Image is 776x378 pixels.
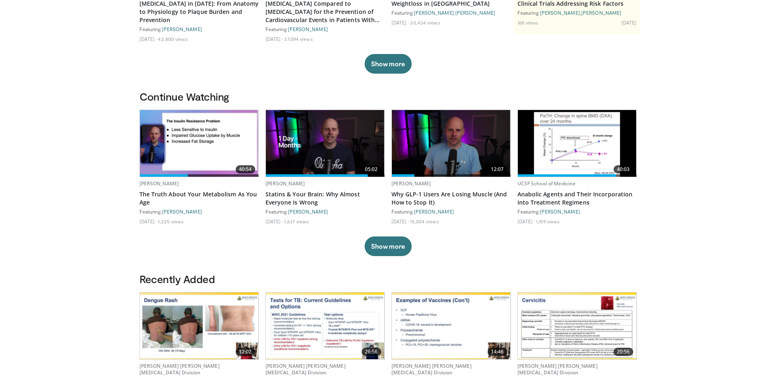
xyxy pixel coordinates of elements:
li: 42,800 views [158,36,188,42]
span: 40:03 [614,165,633,173]
img: c5fcbf79-567b-46f3-9e61-212c689dbf59.620x360_q85_upscale.jpg [266,292,385,359]
a: [PERSON_NAME] [288,26,328,32]
li: 37,094 views [284,36,313,42]
a: 40:03 [518,110,637,177]
li: [DATE] [139,36,157,42]
button: Show more [364,54,412,74]
li: [DATE] [517,218,535,225]
a: [PERSON_NAME] [PERSON_NAME] [MEDICAL_DATA] Division [139,362,220,376]
li: 30,434 views [410,19,440,26]
div: Featuring: [391,9,511,16]
a: [PERSON_NAME] [PERSON_NAME] [414,10,496,16]
div: Featuring: , [517,9,637,16]
img: a4a38ead-6104-4b6e-b1fa-8746e5719d84.620x360_q85_upscale.jpg [518,292,637,359]
li: 1,159 views [536,218,560,225]
div: Featuring: [265,208,385,215]
a: The Truth About Your Metabolism As You Age [139,190,259,207]
a: 40:54 [140,110,259,177]
div: Featuring: [391,208,511,215]
a: [PERSON_NAME] [139,180,179,187]
img: b3e75566-ade1-4306-9f8c-a694775225f3.620x360_q85_upscale.jpg [140,110,259,177]
a: [PERSON_NAME] [581,10,621,16]
a: [PERSON_NAME] [540,10,580,16]
li: [DATE] [621,19,637,26]
img: def5b719-a905-4f96-8e66-3f3d9bd0ccd4.620x360_q85_upscale.jpg [392,292,511,359]
a: [PERSON_NAME] [PERSON_NAME] [MEDICAL_DATA] Division [265,362,346,376]
a: 12:07 [392,110,511,177]
a: Anabolic Agents and Their Incorporation into Treatment Regimens [517,190,637,207]
span: 05:02 [362,165,381,173]
img: e01795a5-0aef-47d7-a7e2-59ad43adc391.620x360_q85_upscale.jpg [266,110,385,177]
img: 63221083-e74e-456a-855c-9c0f4898e21d.620x360_q85_upscale.jpg [518,110,637,177]
li: [DATE] [391,218,409,225]
a: 20:56 [518,292,637,359]
div: Featuring: [139,26,259,32]
img: bf3e2671-1816-4f72-981d-b02d8d631527.620x360_q85_upscale.jpg [140,292,259,359]
img: d02f8afc-0a34-41d5-a7a4-015398970a1a.620x360_q85_upscale.jpg [392,110,511,177]
a: Why GLP-1 Users Are Losing Muscle (And How to Stop It) [391,190,511,207]
span: 20:56 [614,348,633,356]
li: [DATE] [139,218,157,225]
a: [PERSON_NAME] [PERSON_NAME] [MEDICAL_DATA] Division [391,362,472,376]
a: [PERSON_NAME] [288,209,328,214]
a: [PERSON_NAME] [540,209,580,214]
span: 14:46 [488,348,507,356]
a: [PERSON_NAME] [265,180,305,187]
h3: Recently Added [139,272,637,286]
a: [PERSON_NAME] [391,180,431,187]
div: Featuring: [139,208,259,215]
li: 1,637 views [284,218,309,225]
span: 26:56 [362,348,381,356]
a: [PERSON_NAME] [PERSON_NAME] [MEDICAL_DATA] Division [517,362,598,376]
span: 12:07 [488,165,507,173]
div: Featuring: [517,208,637,215]
a: UCSF School of Medicine [517,180,576,187]
a: Statins & Your Brain: Why Almost Everyone Is Wrong [265,190,385,207]
a: [PERSON_NAME] [162,209,202,214]
li: [DATE] [265,218,283,225]
a: 12:02 [140,292,259,359]
a: 05:02 [266,110,385,177]
a: [PERSON_NAME] [414,209,454,214]
h3: Continue Watching [139,90,637,103]
a: 26:56 [266,292,385,359]
span: 12:02 [236,348,255,356]
a: 14:46 [392,292,511,359]
li: [DATE] [391,19,409,26]
a: [PERSON_NAME] [162,26,202,32]
button: Show more [364,236,412,256]
li: [DATE] [265,36,283,42]
li: 1,225 views [158,218,184,225]
li: 160 views [517,19,539,26]
li: 15,004 views [410,218,439,225]
div: Featuring: [265,26,385,32]
span: 40:54 [236,165,255,173]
